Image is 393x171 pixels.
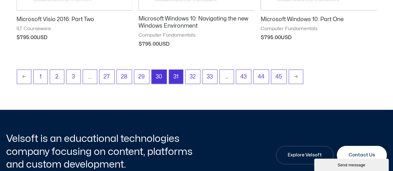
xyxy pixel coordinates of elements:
span: Contact Us [349,151,375,159]
a: Page 32 [185,70,200,84]
bdi: 795.00 [261,35,281,40]
span: Page 30 [152,70,167,84]
a: Microsoft Windows 10: Navigating the new Windows Environment [139,15,254,33]
h2: Microsoft Windows 10: Navigating the new Windows Environment [139,15,254,30]
h2: Microsoft Windows 10: Part One [261,16,377,23]
span: $ [139,42,142,47]
span: Computer Fundamentals [261,26,377,32]
a: Page 3 [66,70,80,84]
span: … [220,70,234,84]
a: Page 45 [271,70,286,84]
bdi: 795.00 [16,35,37,40]
h2: Microsoft Visio 2016: Part Two [16,16,132,23]
a: Page 28 [117,70,132,84]
a: Page 33 [203,70,217,84]
a: → [289,70,303,84]
span: ILT Courseware [16,26,132,32]
a: Page 1 [34,70,48,84]
a: Page 43 [236,70,251,84]
span: $ [16,35,20,40]
h2: Velsoft is an educational technologies company focusing on content, platforms and custom developm... [6,132,195,171]
a: Microsoft Windows 10: Part One [261,16,377,26]
a: Page 27 [99,70,114,84]
a: Page 29 [134,70,149,84]
a: Page 44 [254,70,269,84]
span: $ [261,35,264,40]
span: Computer Fundamentals [139,32,254,38]
iframe: chat widget [314,157,390,171]
a: Contact Us [337,146,387,164]
a: Page 2 [50,70,64,84]
a: Page 31 [169,70,183,84]
a: ← [17,70,31,84]
nav: Product Pagination [16,70,377,87]
span: … [83,70,97,84]
bdi: 795.00 [139,42,159,47]
a: Explore Velsoft [276,146,334,164]
span: Explore Velsoft [288,151,322,159]
a: Microsoft Visio 2016: Part Two [16,16,132,26]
